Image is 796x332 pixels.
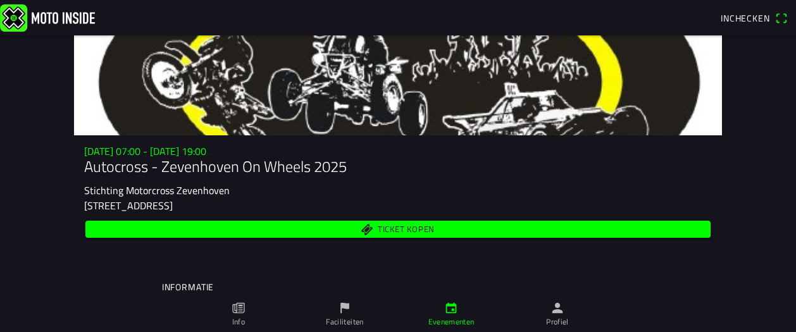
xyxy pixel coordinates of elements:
ion-text: Stichting Motorcross Zevenhoven [84,183,230,198]
ion-icon: person [550,301,564,315]
ion-label: Faciliteiten [326,316,363,328]
ion-icon: flag [338,301,352,315]
h1: Autocross - Zevenhoven On Wheels 2025 [84,157,712,176]
ion-icon: paper [232,301,246,315]
ion-label: Profiel [546,316,569,328]
a: Incheckenqr scanner [714,7,793,28]
ion-text: [STREET_ADDRESS] [84,198,173,213]
h3: [DATE] 07:00 - [DATE] 19:00 [84,145,712,157]
ion-label: Evenementen [428,316,475,328]
ion-label: Informatie [162,280,214,294]
ion-label: Info [232,316,245,328]
span: Inchecken [721,11,770,25]
span: Ticket kopen [378,226,435,234]
ion-icon: calendar [444,301,458,315]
